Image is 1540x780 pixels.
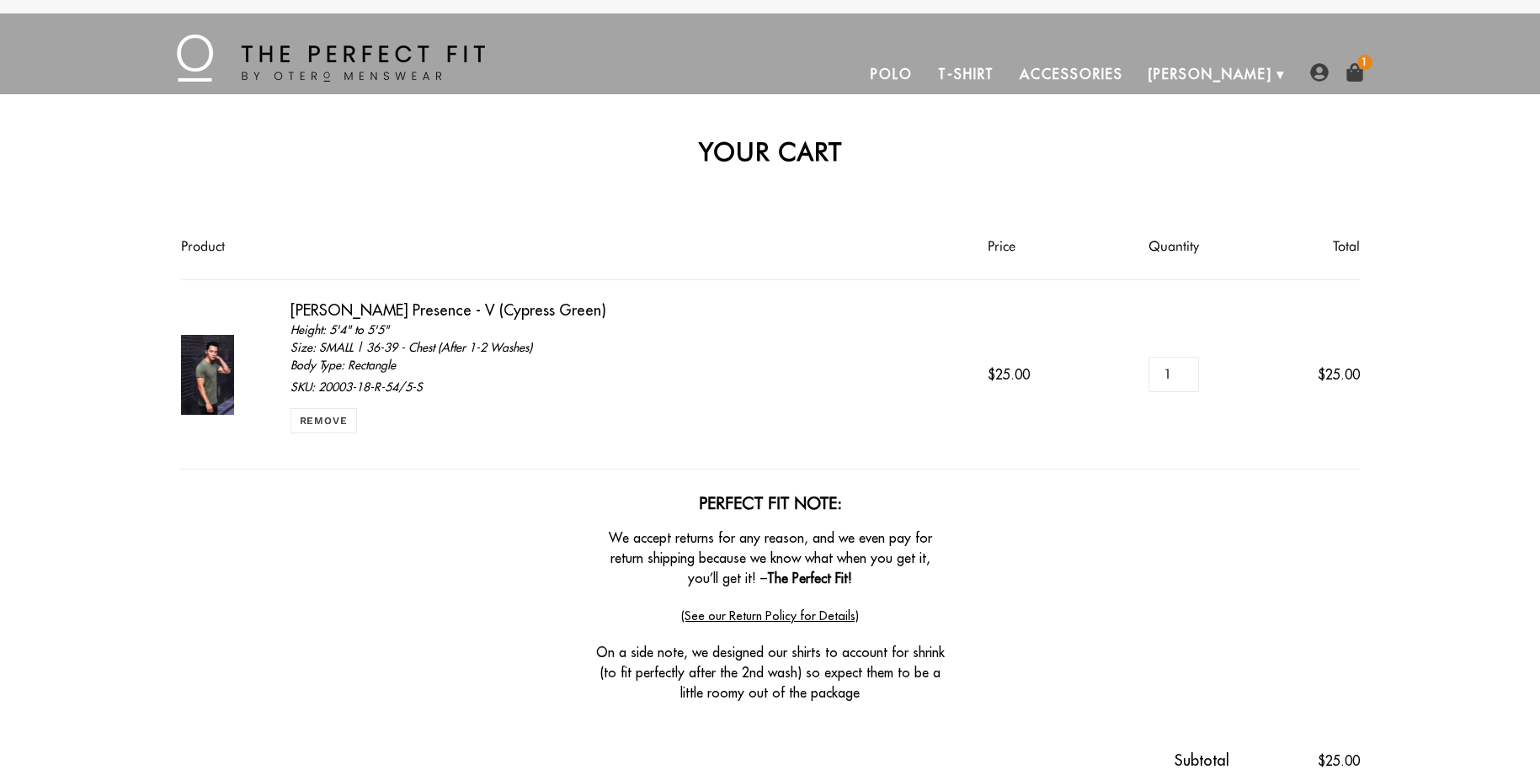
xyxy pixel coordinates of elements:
th: Quantity [1104,213,1244,280]
img: The Perfect Fit - by Otero Menswear - Logo [177,34,485,82]
span: $25.00 [1318,752,1360,769]
p: On a side note, we designed our shirts to account for shrink (to fit perfectly after the 2nd wash... [594,642,947,703]
a: (See our Return Policy for Details) [681,608,859,623]
th: Price [988,213,1104,280]
p: We accept returns for any reason, and we even pay for return shipping because we know what when y... [594,528,947,588]
a: Remove [290,408,358,433]
span: Subtotal [1175,751,1229,770]
a: Polo [858,54,925,94]
a: [PERSON_NAME] [1136,54,1285,94]
img: user-account-icon.png [1310,63,1329,82]
h2: Perfect Fit Note: [594,493,947,513]
a: [PERSON_NAME] Presence - V (Cypress Green) [290,300,606,320]
div: Height: 5'4" to 5'5" Size: SMALL | 36-39 - Chest (After 1-2 Washes) Body Type: Rectangle [290,321,975,379]
img: Otero Presence - V (Cypress Green) - 5'4" to 5'5" / SMALL | 36-39 - Chest (After 1-2 Washes) / Re... [181,335,235,415]
a: T-Shirt [925,54,1007,94]
span: 1 [1357,55,1372,70]
th: Product [181,213,988,280]
strong: The Perfect Fit! [767,570,852,586]
img: shopping-bag-icon.png [1346,63,1364,82]
th: Total [1243,213,1359,280]
span: $25.00 [988,366,1030,383]
span: $25.00 [1318,366,1360,383]
h2: Your cart [181,136,1360,167]
p: SKU: 20003-18-R-54/5-S [290,379,975,396]
a: 1 [1346,63,1364,82]
a: Accessories [1007,54,1135,94]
